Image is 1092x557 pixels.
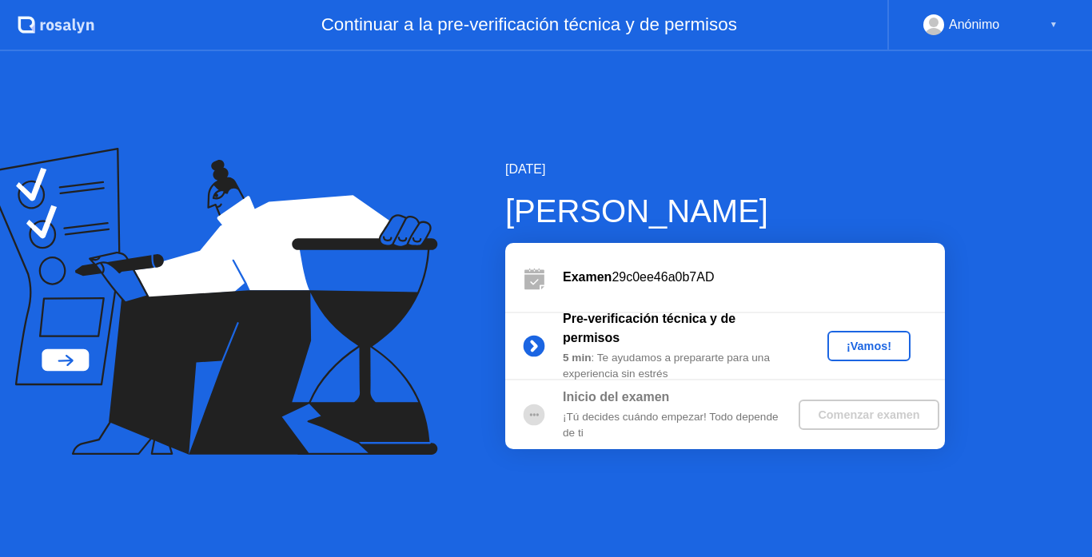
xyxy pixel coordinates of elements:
[563,270,612,284] b: Examen
[799,400,939,430] button: Comenzar examen
[563,312,735,344] b: Pre-verificación técnica y de permisos
[563,409,793,442] div: ¡Tú decides cuándo empezar! Todo depende de ti
[505,160,945,179] div: [DATE]
[563,350,793,383] div: : Te ayudamos a prepararte para una experiencia sin estrés
[563,390,669,404] b: Inicio del examen
[563,352,592,364] b: 5 min
[505,187,945,235] div: [PERSON_NAME]
[827,331,911,361] button: ¡Vamos!
[1050,14,1058,35] div: ▼
[949,14,999,35] div: Anónimo
[834,340,904,352] div: ¡Vamos!
[563,268,945,287] div: 29c0ee46a0b7AD
[805,408,932,421] div: Comenzar examen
